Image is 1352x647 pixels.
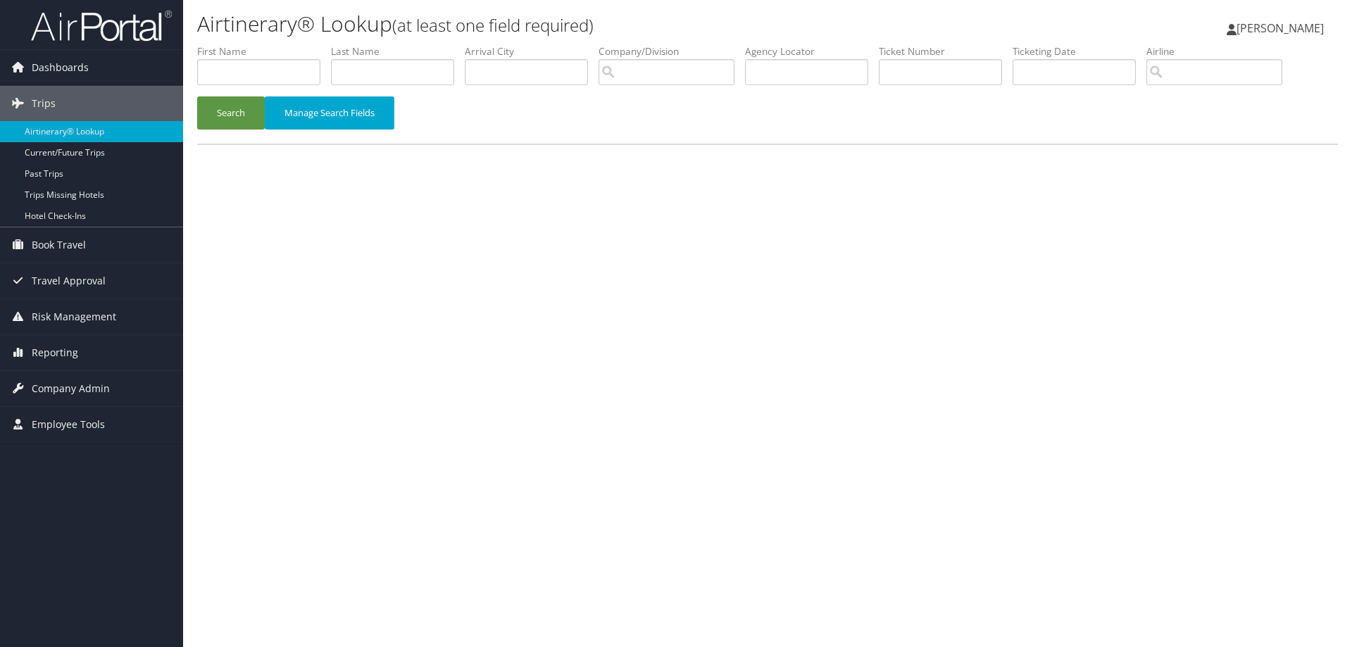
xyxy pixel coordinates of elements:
[1227,7,1338,49] a: [PERSON_NAME]
[32,371,110,406] span: Company Admin
[599,44,745,58] label: Company/Division
[32,263,106,299] span: Travel Approval
[32,407,105,442] span: Employee Tools
[31,9,172,42] img: airportal-logo.png
[197,9,958,39] h1: Airtinerary® Lookup
[32,335,78,370] span: Reporting
[197,44,331,58] label: First Name
[465,44,599,58] label: Arrival City
[331,44,465,58] label: Last Name
[265,96,394,130] button: Manage Search Fields
[1237,20,1324,36] span: [PERSON_NAME]
[32,299,116,334] span: Risk Management
[879,44,1013,58] label: Ticket Number
[1013,44,1146,58] label: Ticketing Date
[197,96,265,130] button: Search
[1146,44,1293,58] label: Airline
[745,44,879,58] label: Agency Locator
[32,50,89,85] span: Dashboards
[392,13,594,37] small: (at least one field required)
[32,227,86,263] span: Book Travel
[32,86,56,121] span: Trips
